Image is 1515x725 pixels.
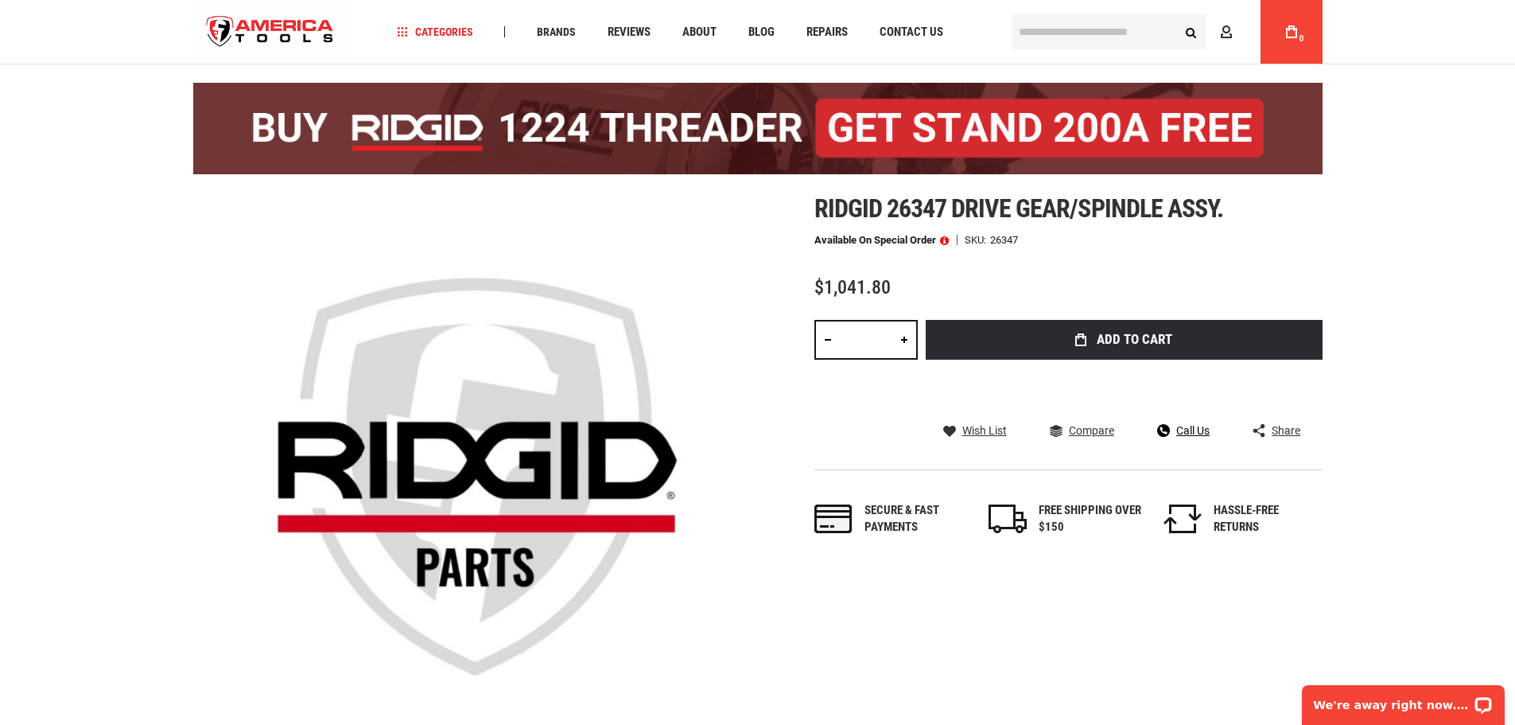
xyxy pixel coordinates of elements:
iframe: Secure express checkout frame [923,364,1326,411]
span: Wish List [962,425,1007,436]
button: Add to Cart [926,320,1323,360]
a: Contact Us [872,21,950,43]
img: returns [1163,505,1202,533]
span: Repairs [806,26,848,38]
span: Share [1272,425,1300,436]
a: About [675,21,724,43]
a: Repairs [799,21,855,43]
a: Call Us [1157,423,1210,438]
span: $1,041.80 [814,276,891,298]
span: Blog [748,26,775,38]
div: HASSLE-FREE RETURNS [1214,502,1317,536]
button: Search [1176,17,1206,47]
p: Available on Special Order [814,235,949,246]
strong: SKU [965,235,990,245]
a: Reviews [600,21,658,43]
div: FREE SHIPPING OVER $150 [1039,502,1142,536]
span: About [682,26,717,38]
iframe: LiveChat chat widget [1292,675,1515,725]
a: Compare [1050,423,1114,438]
span: Add to Cart [1097,333,1172,346]
div: 26347 [990,235,1018,245]
span: Categories [397,26,473,37]
div: Secure & fast payments [864,502,968,536]
img: payments [814,505,853,533]
a: Brands [530,21,583,43]
span: Reviews [608,26,651,38]
span: Compare [1069,425,1114,436]
img: America Tools [193,2,348,62]
img: BOGO: Buy the RIDGID® 1224 Threader (26092), get the 92467 200A Stand FREE! [193,83,1323,174]
a: store logo [193,2,348,62]
span: Contact Us [880,26,943,38]
span: Ridgid 26347 drive gear/spindle assy. [814,193,1223,224]
a: Wish List [943,423,1007,438]
a: Blog [741,21,782,43]
span: Call Us [1176,425,1210,436]
span: Brands [537,26,576,37]
img: shipping [989,505,1027,533]
a: Categories [390,21,480,43]
span: 0 [1299,34,1304,43]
